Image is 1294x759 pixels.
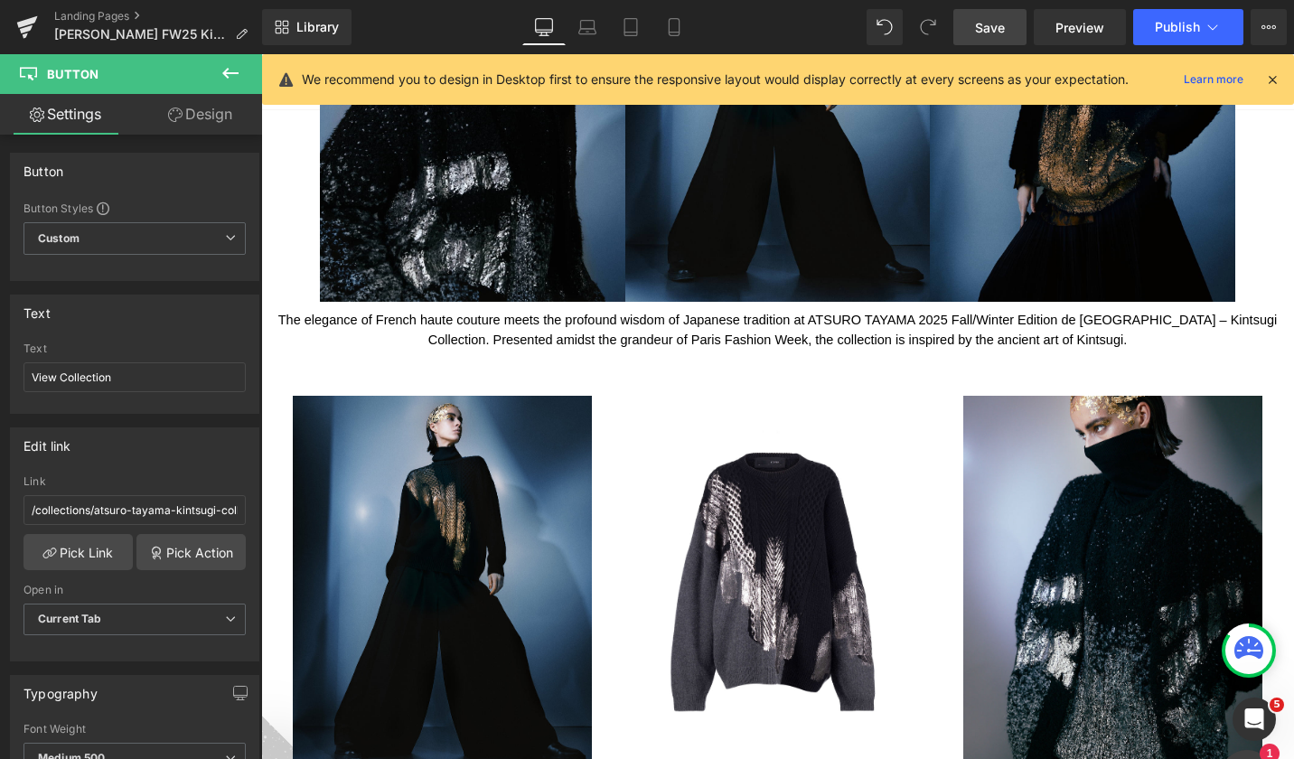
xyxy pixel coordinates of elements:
span: [PERSON_NAME] FW25 Kintsugi Collection [54,27,228,42]
span: Preview [1055,18,1104,37]
button: More [1251,9,1287,45]
div: Text [23,295,51,321]
a: Mobile [652,9,696,45]
a: Édition de Paris Kintsugi Cable Knit Top [42,735,320,747]
div: Link [23,475,246,488]
div: Open in [23,584,246,596]
p: We recommend you to design in Desktop first to ensure the responsive layout would display correct... [302,70,1129,89]
a: Desktop [522,9,566,45]
button: Redo [910,9,946,45]
a: Édition de Paris Kintsugi Slub Yarn Knit Cardigan [702,722,1001,747]
p: The elegance of French haute couture meets the profound wisdom of Japanese tradition at ATSURO TA... [14,257,1019,296]
a: Édition de Paris Kintsugi Cable Knit Top [378,735,655,747]
a: Preview [1034,9,1126,45]
div: Edit link [23,428,71,454]
span: Save [975,18,1005,37]
input: https://your-shop.myshopify.com [23,495,246,525]
a: Learn more [1177,69,1251,90]
div: Font Weight [23,723,246,736]
button: Undo [867,9,903,45]
img: Édition de Paris Kintsugi Cable Knit Top [367,342,666,716]
div: Button [23,154,63,179]
span: Library [296,19,339,35]
div: Button Styles [23,201,246,215]
div: Text [23,342,246,355]
span: 5 [1270,698,1284,712]
a: Pick Action [136,534,246,570]
a: Landing Pages [54,9,262,23]
img: Édition de Paris Kintsugi Slub Yarn Knit Cardigan [702,342,1001,716]
inbox-online-store-chat: Shopify online store chat [953,696,1018,754]
iframe: Intercom live chat [1233,698,1276,741]
button: Publish [1133,9,1243,45]
a: New Library [262,9,352,45]
a: Pick Link [23,534,133,570]
b: Custom [38,231,80,247]
a: Tablet [609,9,652,45]
a: Laptop [566,9,609,45]
span: Publish [1155,20,1200,34]
span: Button [47,67,98,81]
img: Édition de Paris Kintsugi Cable Knit Top [32,342,331,716]
div: Typography [23,676,98,701]
a: Design [135,94,266,135]
b: Current Tab [38,612,102,625]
